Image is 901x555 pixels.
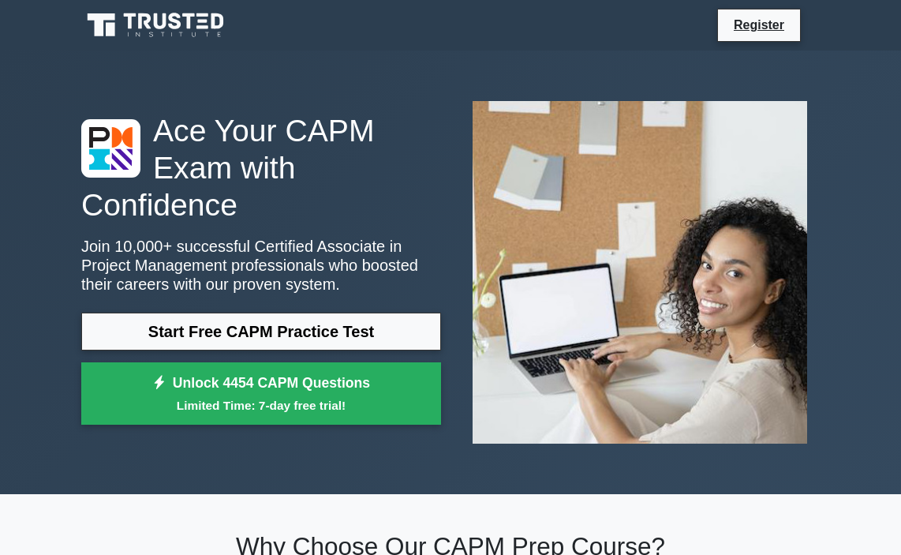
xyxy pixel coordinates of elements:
[81,237,441,294] p: Join 10,000+ successful Certified Associate in Project Management professionals who boosted their...
[81,362,441,426] a: Unlock 4454 CAPM QuestionsLimited Time: 7-day free trial!
[724,15,794,35] a: Register
[81,313,441,351] a: Start Free CAPM Practice Test
[81,113,441,224] h1: Ace Your CAPM Exam with Confidence
[101,396,421,414] small: Limited Time: 7-day free trial!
